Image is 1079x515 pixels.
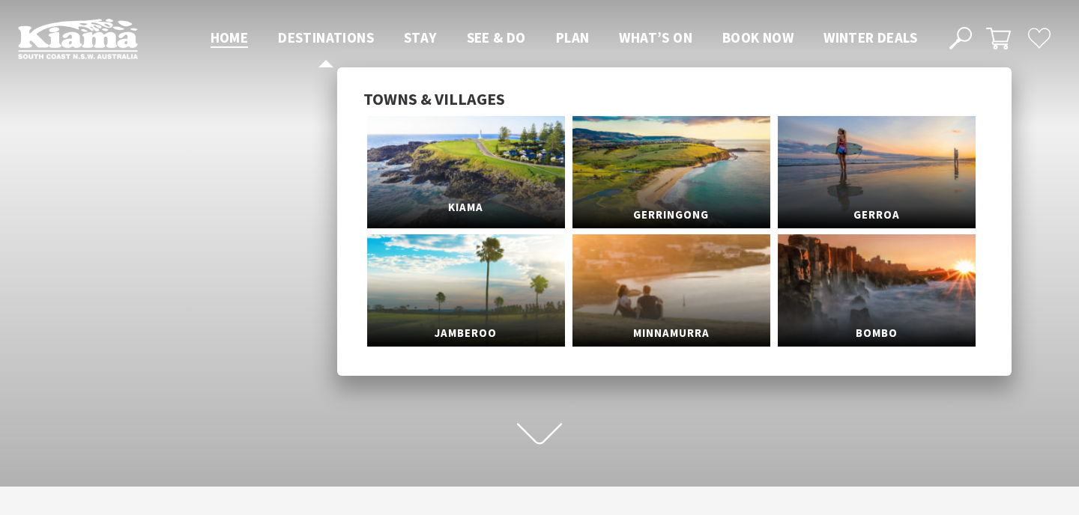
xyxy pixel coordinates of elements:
nav: Main Menu [196,26,932,51]
span: Minnamurra [572,320,770,347]
span: Kiama [367,194,565,222]
span: Stay [404,28,437,46]
span: Home [211,28,249,46]
span: See & Do [467,28,526,46]
span: Towns & Villages [363,88,505,109]
span: Plan [556,28,590,46]
span: Book now [722,28,794,46]
span: Destinations [278,28,374,46]
img: Kiama Logo [18,18,138,59]
span: Winter Deals [823,28,917,46]
span: Gerringong [572,201,770,229]
span: What’s On [619,28,692,46]
span: Jamberoo [367,320,565,347]
span: Bombo [778,320,976,347]
span: Gerroa [778,201,976,229]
